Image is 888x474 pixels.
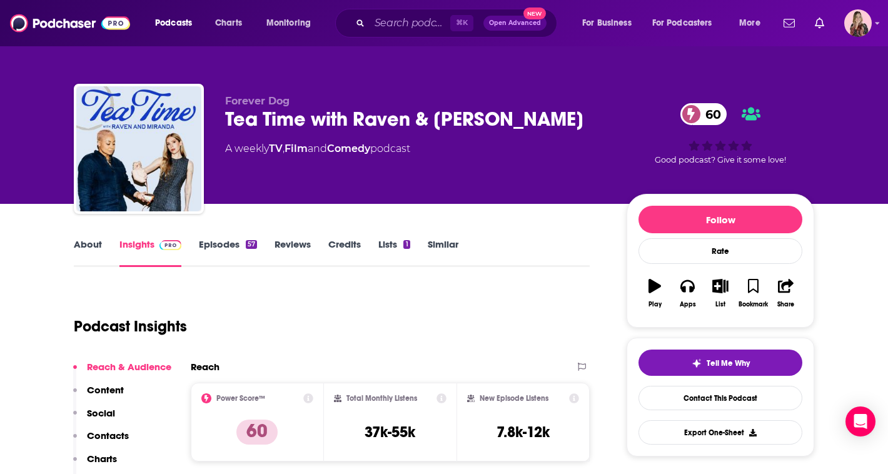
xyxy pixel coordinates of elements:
div: Bookmark [739,301,768,308]
span: For Business [582,14,632,32]
span: Open Advanced [489,20,541,26]
a: TV [269,143,283,154]
img: Podchaser - Follow, Share and Rate Podcasts [10,11,130,35]
span: Good podcast? Give it some love! [655,155,786,164]
div: 60Good podcast? Give it some love! [627,95,814,173]
p: Reach & Audience [87,361,171,373]
button: open menu [573,13,647,33]
a: Show notifications dropdown [810,13,829,34]
button: Contacts [73,430,129,453]
button: Social [73,407,115,430]
a: Comedy [327,143,370,154]
a: Film [285,143,308,154]
span: Logged in as ericabrady [844,9,872,37]
button: List [704,271,737,316]
button: Open AdvancedNew [483,16,547,31]
h2: Power Score™ [216,394,265,403]
span: New [523,8,546,19]
h3: 37k-55k [365,423,415,441]
h3: 7.8k-12k [497,423,550,441]
img: Tea Time with Raven & Miranda [76,86,201,211]
input: Search podcasts, credits, & more... [370,13,450,33]
a: 60 [680,103,727,125]
img: tell me why sparkle [692,358,702,368]
span: For Podcasters [652,14,712,32]
span: Forever Dog [225,95,290,107]
div: List [715,301,725,308]
h2: New Episode Listens [480,394,548,403]
a: InsightsPodchaser Pro [119,238,181,267]
span: , [283,143,285,154]
a: Reviews [275,238,311,267]
p: Social [87,407,115,419]
div: Open Intercom Messenger [845,406,875,436]
span: ⌘ K [450,15,473,31]
button: Show profile menu [844,9,872,37]
a: Contact This Podcast [638,386,802,410]
div: A weekly podcast [225,141,410,156]
span: Podcasts [155,14,192,32]
div: Rate [638,238,802,264]
div: Play [648,301,662,308]
p: Contacts [87,430,129,441]
a: Show notifications dropdown [779,13,800,34]
button: Content [73,384,124,407]
p: Charts [87,453,117,465]
button: open menu [258,13,327,33]
h2: Reach [191,361,219,373]
div: Search podcasts, credits, & more... [347,9,569,38]
a: About [74,238,102,267]
p: 60 [236,420,278,445]
span: Tell Me Why [707,358,750,368]
img: User Profile [844,9,872,37]
p: Content [87,384,124,396]
div: Apps [680,301,696,308]
button: Export One-Sheet [638,420,802,445]
button: Play [638,271,671,316]
a: Credits [328,238,361,267]
button: open menu [730,13,776,33]
button: open menu [644,13,730,33]
span: and [308,143,327,154]
a: Episodes57 [199,238,257,267]
button: open menu [146,13,208,33]
div: 1 [403,240,410,249]
span: 60 [693,103,727,125]
a: Lists1 [378,238,410,267]
button: Apps [671,271,704,316]
button: Bookmark [737,271,769,316]
button: Follow [638,206,802,233]
button: tell me why sparkleTell Me Why [638,350,802,376]
button: Reach & Audience [73,361,171,384]
h2: Total Monthly Listens [346,394,417,403]
span: Monitoring [266,14,311,32]
span: More [739,14,760,32]
h1: Podcast Insights [74,317,187,336]
div: Share [777,301,794,308]
img: Podchaser Pro [159,240,181,250]
div: 57 [246,240,257,249]
a: Charts [207,13,250,33]
button: Share [770,271,802,316]
span: Charts [215,14,242,32]
a: Similar [428,238,458,267]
